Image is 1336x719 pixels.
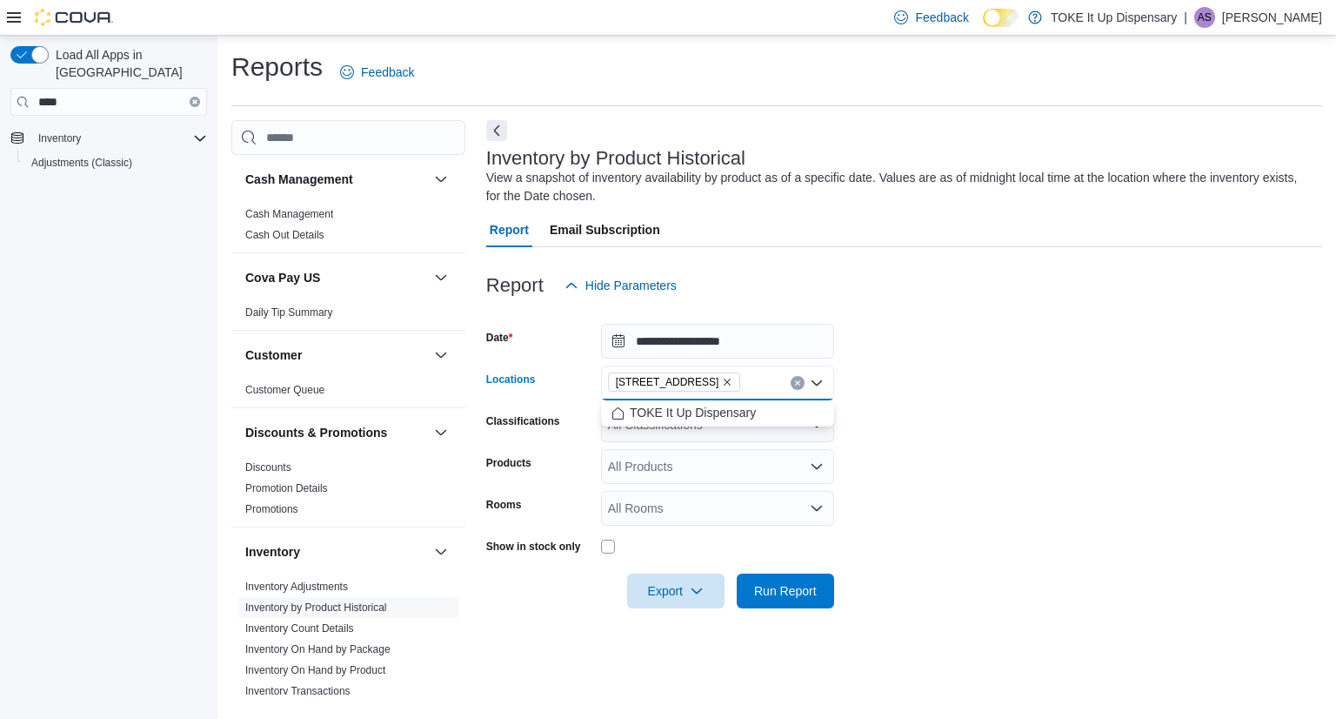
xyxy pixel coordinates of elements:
a: Adjustments (Classic) [24,152,139,173]
h3: Report [486,275,544,296]
span: Load All Apps in [GEOGRAPHIC_DATA] [49,46,207,81]
button: Export [627,574,725,608]
span: Discounts [245,460,291,474]
button: Cash Management [245,171,427,188]
label: Classifications [486,414,560,428]
h3: Customer [245,346,302,364]
span: Email Subscription [550,212,660,247]
span: Report [490,212,529,247]
span: Export [638,574,714,608]
button: Open list of options [810,460,824,474]
input: Dark Mode [983,9,1019,27]
span: Inventory [38,131,81,145]
button: Next [486,120,507,141]
div: Customer [231,380,465,407]
a: Inventory On Hand by Product [245,664,385,676]
h3: Cash Management [245,171,353,188]
input: Press the down key to open a popover containing a calendar. [601,324,834,359]
button: Discounts & Promotions [245,424,427,441]
a: Inventory Adjustments [245,581,348,593]
a: Inventory Count Details [245,622,354,635]
button: Close list of options [810,376,824,390]
button: Customer [431,345,451,366]
h3: Discounts & Promotions [245,424,387,441]
p: TOKE It Up Dispensary [1051,7,1177,28]
div: Cova Pay US [231,302,465,330]
a: Inventory Transactions [245,685,351,697]
label: Locations [486,373,536,386]
div: Cash Management [231,204,465,252]
span: TOKE It Up Dispensary [630,404,756,421]
h3: Inventory [245,543,300,561]
button: Cash Management [431,169,451,190]
span: Inventory On Hand by Product [245,663,385,677]
span: Promotions [245,502,298,516]
label: Products [486,456,531,470]
span: Promotion Details [245,481,328,495]
button: Remove 1999 Futurity Drive from selection in this group [722,377,732,387]
span: Hide Parameters [585,277,677,294]
button: Run Report [737,574,834,608]
button: Customer [245,346,427,364]
span: [STREET_ADDRESS] [616,373,719,391]
img: Cova [35,9,113,26]
span: 1999 Futurity Drive [608,373,741,392]
label: Rooms [486,498,522,512]
button: TOKE It Up Dispensary [601,400,834,426]
a: Inventory On Hand by Package [245,643,391,655]
label: Date [486,331,513,345]
span: Adjustments (Classic) [31,156,132,170]
span: Cash Out Details [245,228,324,242]
span: Feedback [915,9,968,26]
span: Cash Management [245,207,333,221]
a: Promotions [245,503,298,515]
a: Customer Queue [245,384,324,396]
span: Dark Mode [983,27,984,28]
button: Cova Pay US [431,267,451,288]
span: Daily Tip Summary [245,306,333,319]
span: Inventory [31,128,207,149]
a: Daily Tip Summary [245,306,333,319]
div: Discounts & Promotions [231,457,465,527]
h3: Inventory by Product Historical [486,148,745,169]
span: AS [1198,7,1212,28]
button: Clear input [190,97,200,107]
button: Adjustments (Classic) [17,151,214,175]
div: View a snapshot of inventory availability by product as of a specific date. Values are as of midn... [486,169,1313,205]
button: Cova Pay US [245,269,427,286]
a: Promotion Details [245,482,328,494]
span: Inventory Count Details [245,622,354,635]
span: Inventory by Product Historical [245,601,387,615]
label: Show in stock only [486,540,581,554]
a: Cash Management [245,208,333,220]
span: Adjustments (Classic) [24,152,207,173]
button: Inventory [245,543,427,561]
span: Inventory Adjustments [245,580,348,594]
button: Hide Parameters [558,268,684,303]
h1: Reports [231,50,323,84]
p: [PERSON_NAME] [1222,7,1322,28]
span: Feedback [361,64,414,81]
h3: Cova Pay US [245,269,320,286]
a: Discounts [245,461,291,474]
button: Inventory [431,541,451,562]
button: Open list of options [810,501,824,515]
button: Inventory [31,128,88,149]
button: Discounts & Promotions [431,422,451,443]
p: | [1184,7,1187,28]
a: Inventory by Product Historical [245,601,387,614]
span: Inventory Transactions [245,684,351,698]
a: Feedback [333,55,421,90]
span: Run Report [754,582,817,600]
button: Inventory [3,126,214,151]
a: Cash Out Details [245,229,324,241]
span: Inventory On Hand by Package [245,642,391,656]
button: Clear input [791,376,805,390]
nav: Complex example [10,119,207,220]
span: Customer Queue [245,383,324,397]
div: Admin Sawicki [1194,7,1215,28]
div: Choose from the following options [601,400,834,426]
